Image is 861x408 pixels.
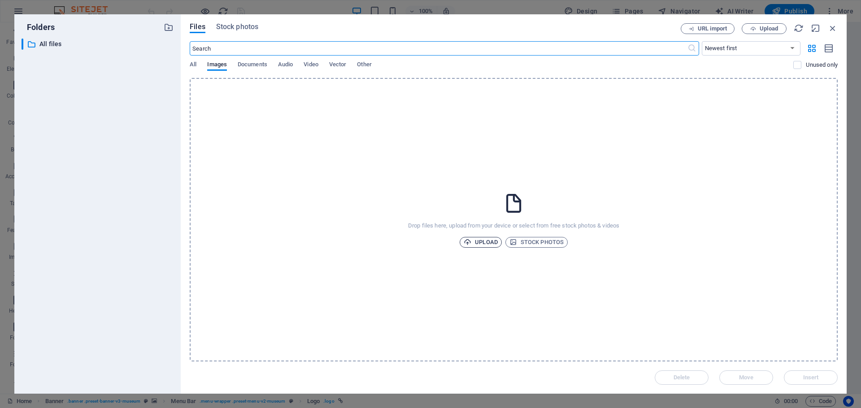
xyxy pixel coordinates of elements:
span: Stock photos [509,237,564,248]
span: Vector [329,59,347,72]
span: Video [304,59,318,72]
button: Upload [460,237,502,248]
span: Other [357,59,371,72]
input: Search [190,41,687,56]
p: Displays only files that are not in use on the website. Files added during this session can still... [806,61,838,69]
p: Drop files here, upload from your device or select from free stock photos & videos [408,222,619,230]
span: Audio [278,59,293,72]
p: Folders [22,21,55,33]
span: Upload [760,26,778,31]
i: Minimize [811,23,821,33]
button: URL import [681,23,735,34]
span: Stock photos [216,21,258,32]
p: All files [39,39,157,49]
i: Reload [794,23,804,33]
button: Upload [742,23,787,34]
span: Images [207,59,227,72]
div: ​ [22,39,23,50]
span: URL import [698,26,727,31]
span: Files [190,21,205,32]
span: Upload [464,237,498,248]
i: Create new folder [164,22,174,32]
i: Close [828,23,838,33]
button: Stock photos [505,237,568,248]
span: All [190,59,196,72]
span: Documents [238,59,267,72]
